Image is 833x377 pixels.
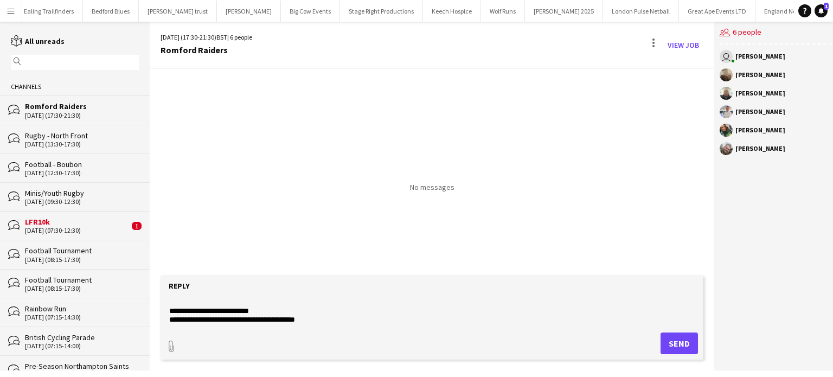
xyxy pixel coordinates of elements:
div: LFR10k [25,217,129,227]
a: View Job [663,36,703,54]
span: 1 [132,222,142,230]
div: [DATE] (07:15-14:30) [25,314,139,321]
div: [PERSON_NAME] [735,53,785,60]
p: No messages [410,182,454,192]
button: Wolf Runs [481,1,525,22]
button: [PERSON_NAME] [217,1,281,22]
button: London Pulse Netball [603,1,679,22]
div: Rugby - North Front [25,131,139,140]
div: Romford Raiders [25,101,139,111]
div: Rainbow Run [25,304,139,314]
span: BST [216,33,227,41]
div: [DATE] (07:15-14:00) [25,342,139,350]
div: [DATE] (08:15-17:30) [25,256,139,264]
div: [PERSON_NAME] [735,108,785,115]
div: Pre-Season Northampton Saints [25,361,139,371]
div: [DATE] (12:30-17:30) [25,169,139,177]
button: Bedford Blues [83,1,139,22]
div: [DATE] (17:30-21:30) [25,112,139,119]
div: 6 people [720,22,832,44]
button: [PERSON_NAME] trust [139,1,217,22]
div: [PERSON_NAME] [735,90,785,97]
div: British Cycling Parade [25,333,139,342]
span: 1 [824,3,829,10]
div: Romford Raiders [161,45,252,55]
a: All unreads [11,36,65,46]
div: [PERSON_NAME] [735,127,785,133]
button: England Netball [755,1,818,22]
button: Stage Right Productions [340,1,423,22]
button: Send [661,333,698,354]
div: [DATE] (08:15-17:30) [25,285,139,292]
button: Ealing Trailfinders [15,1,83,22]
div: Football - Boubon [25,159,139,169]
button: Keech Hospice [423,1,481,22]
div: [DATE] (13:30-17:30) [25,140,139,148]
button: Great Ape Events LTD [679,1,755,22]
div: [PERSON_NAME] [735,145,785,152]
div: Minis/Youth Rugby [25,188,139,198]
label: Reply [169,281,190,291]
div: [DATE] (17:30-21:30) | 6 people [161,33,252,42]
div: [PERSON_NAME] [735,72,785,78]
div: [DATE] (07:30-12:30) [25,227,129,234]
a: 1 [815,4,828,17]
div: Football Tournament [25,275,139,285]
button: Big Cow Events [281,1,340,22]
div: Football Tournament [25,246,139,255]
button: [PERSON_NAME] 2025 [525,1,603,22]
div: [DATE] (09:30-12:30) [25,198,139,206]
